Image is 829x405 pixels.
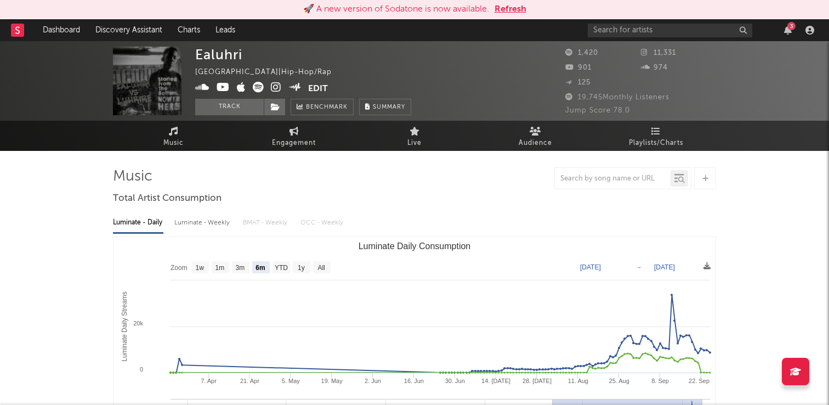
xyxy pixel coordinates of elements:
[565,79,590,86] span: 125
[595,121,716,151] a: Playlists/Charts
[565,107,630,114] span: Jump Score: 78.0
[236,264,245,272] text: 3m
[201,378,217,384] text: 7. Apr
[35,19,88,41] a: Dashboard
[291,99,354,115] a: Benchmark
[174,213,232,232] div: Luminate - Weekly
[195,47,242,63] div: Ealuhri
[140,366,143,373] text: 0
[565,64,592,71] span: 901
[113,192,222,205] span: Total Artist Consumption
[308,82,328,95] button: Edit
[306,101,348,114] span: Benchmark
[404,378,424,384] text: 16. Jun
[255,264,265,272] text: 6m
[359,99,411,115] button: Summary
[282,378,300,384] text: 5. May
[588,24,752,37] input: Search for artists
[495,3,526,16] button: Refresh
[654,263,675,271] text: [DATE]
[133,320,143,327] text: 20k
[629,137,683,150] span: Playlists/Charts
[317,264,325,272] text: All
[113,121,234,151] a: Music
[641,64,668,71] span: 974
[784,26,792,35] button: 3
[609,378,629,384] text: 25. Aug
[163,137,184,150] span: Music
[303,3,489,16] div: 🚀 A new version of Sodatone is now available.
[240,378,259,384] text: 21. Apr
[234,121,354,151] a: Engagement
[787,22,796,30] div: 3
[196,264,205,272] text: 1w
[208,19,243,41] a: Leads
[272,137,316,150] span: Engagement
[475,121,595,151] a: Audience
[113,213,163,232] div: Luminate - Daily
[373,104,405,110] span: Summary
[275,264,288,272] text: YTD
[635,263,642,271] text: →
[641,49,676,57] span: 11,331
[359,241,471,251] text: Luminate Daily Consumption
[171,264,188,272] text: Zoom
[88,19,170,41] a: Discovery Assistant
[215,264,225,272] text: 1m
[568,378,588,384] text: 11. Aug
[354,121,475,151] a: Live
[565,94,669,101] span: 19,745 Monthly Listeners
[298,264,305,272] text: 1y
[445,378,465,384] text: 30. Jun
[121,291,128,361] text: Luminate Daily Streams
[170,19,208,41] a: Charts
[321,378,343,384] text: 19. May
[195,99,264,115] button: Track
[195,66,344,79] div: [GEOGRAPHIC_DATA] | Hip-Hop/Rap
[407,137,422,150] span: Live
[555,175,671,183] input: Search by song name or URL
[580,263,601,271] text: [DATE]
[523,378,552,384] text: 28. [DATE]
[519,137,552,150] span: Audience
[651,378,669,384] text: 8. Sep
[565,49,598,57] span: 1,420
[365,378,381,384] text: 2. Jun
[481,378,510,384] text: 14. [DATE]
[689,378,709,384] text: 22. Sep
